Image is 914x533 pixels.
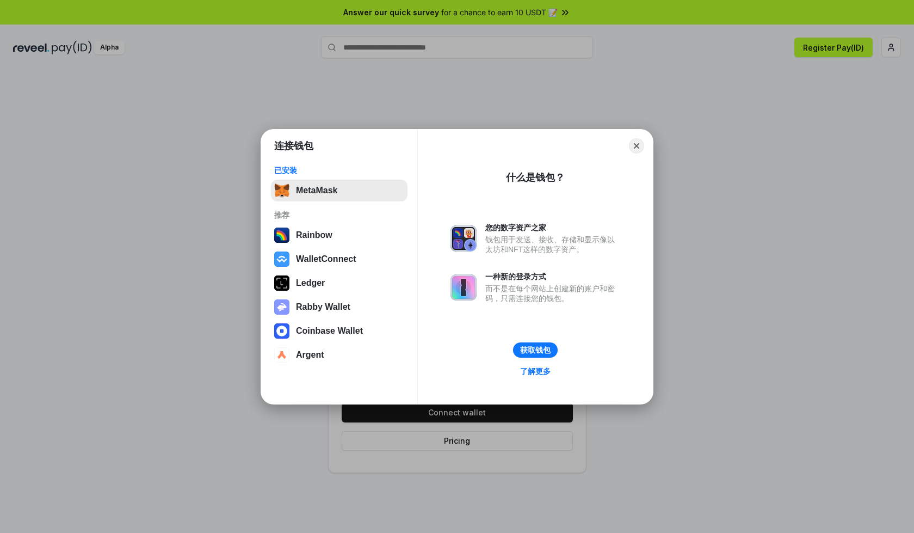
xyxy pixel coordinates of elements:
[274,183,289,198] img: svg+xml,%3Csvg%20fill%3D%22none%22%20height%3D%2233%22%20viewBox%3D%220%200%2035%2033%22%20width%...
[271,224,407,246] button: Rainbow
[629,138,644,154] button: Close
[296,230,332,240] div: Rainbow
[520,366,551,376] div: 了解更多
[296,302,350,312] div: Rabby Wallet
[296,350,324,360] div: Argent
[274,166,404,175] div: 已安装
[513,342,558,358] button: 获取钱包
[271,272,407,294] button: Ledger
[274,347,289,363] img: svg+xml,%3Csvg%20width%3D%2228%22%20height%3D%2228%22%20viewBox%3D%220%200%2028%2028%22%20fill%3D...
[274,210,404,220] div: 推荐
[520,345,551,355] div: 获取钱包
[274,323,289,339] img: svg+xml,%3Csvg%20width%3D%2228%22%20height%3D%2228%22%20viewBox%3D%220%200%2028%2028%22%20fill%3D...
[450,225,477,252] img: svg+xml,%3Csvg%20xmlns%3D%22http%3A%2F%2Fwww.w3.org%2F2000%2Fsvg%22%20fill%3D%22none%22%20viewBox...
[271,180,407,201] button: MetaMask
[296,278,325,288] div: Ledger
[506,171,565,184] div: 什么是钱包？
[514,364,557,378] a: 了解更多
[271,320,407,342] button: Coinbase Wallet
[274,139,313,152] h1: 连接钱包
[271,296,407,318] button: Rabby Wallet
[271,344,407,366] button: Argent
[274,252,289,267] img: svg+xml,%3Csvg%20width%3D%2228%22%20height%3D%2228%22%20viewBox%3D%220%200%2028%2028%22%20fill%3D...
[485,284,620,303] div: 而不是在每个网站上创建新的账户和密码，只需连接您的钱包。
[296,254,356,264] div: WalletConnect
[485,235,620,254] div: 钱包用于发送、接收、存储和显示像以太坊和NFT这样的数字资产。
[296,186,337,195] div: MetaMask
[271,248,407,270] button: WalletConnect
[485,272,620,281] div: 一种新的登录方式
[296,326,363,336] div: Coinbase Wallet
[274,228,289,243] img: svg+xml,%3Csvg%20width%3D%22120%22%20height%3D%22120%22%20viewBox%3D%220%200%20120%20120%22%20fil...
[274,275,289,291] img: svg+xml,%3Csvg%20xmlns%3D%22http%3A%2F%2Fwww.w3.org%2F2000%2Fsvg%22%20width%3D%2228%22%20height%3...
[485,223,620,232] div: 您的数字资产之家
[274,299,289,315] img: svg+xml,%3Csvg%20xmlns%3D%22http%3A%2F%2Fwww.w3.org%2F2000%2Fsvg%22%20fill%3D%22none%22%20viewBox...
[450,274,477,301] img: svg+xml,%3Csvg%20xmlns%3D%22http%3A%2F%2Fwww.w3.org%2F2000%2Fsvg%22%20fill%3D%22none%22%20viewBox...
